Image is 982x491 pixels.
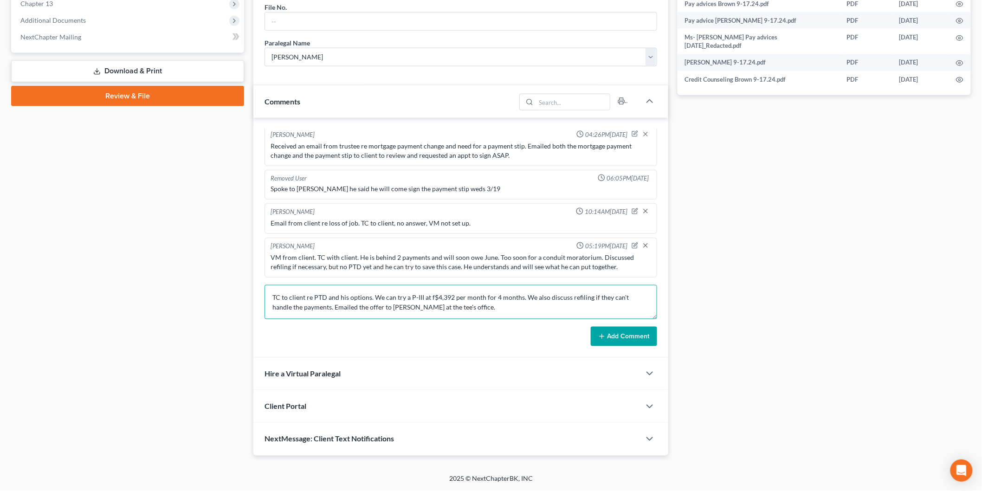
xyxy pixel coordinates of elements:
td: [PERSON_NAME] 9-17.24.pdf [678,54,840,71]
span: Comments [265,97,300,106]
td: [DATE] [892,54,949,71]
input: Search... [536,94,610,110]
span: 06:05PM[DATE] [607,174,649,183]
div: 2025 © NextChapterBK, INC [226,474,756,491]
td: Pay advice [PERSON_NAME] 9-17.24.pdf [678,12,840,29]
div: Removed User [271,174,307,183]
span: 05:19PM[DATE] [586,242,628,251]
span: NextMessage: Client Text Notifications [265,434,394,443]
td: [DATE] [892,29,949,54]
td: [DATE] [892,12,949,29]
div: Spoke to [PERSON_NAME] he said he will come sign the payment stip weds 3/19 [271,184,651,194]
a: NextChapter Mailing [13,29,244,45]
td: PDF [840,71,892,88]
a: Download & Print [11,60,244,82]
span: Hire a Virtual Paralegal [265,369,341,378]
span: Additional Documents [20,16,86,24]
span: Client Portal [265,402,306,411]
div: File No. [265,2,287,12]
td: Ms- [PERSON_NAME] Pay advices [DATE]_Redacted.pdf [678,29,840,54]
td: PDF [840,54,892,71]
div: Received an email from trustee re mortgage payment change and need for a payment stip. Emailed bo... [271,142,651,160]
div: Email from client re loss of job. TC to client, no answer, VM not set up. [271,219,651,228]
div: [PERSON_NAME] [271,242,315,251]
td: Credit Counseling Brown 9-17.24.pdf [678,71,840,88]
span: 04:26PM[DATE] [586,130,628,139]
input: -- [265,13,657,30]
span: 10:14AM[DATE] [585,207,628,216]
div: VM from client. TC with client. He is behind 2 payments and will soon owe June. Too soon for a co... [271,253,651,271]
span: NextChapter Mailing [20,33,81,41]
td: PDF [840,29,892,54]
div: [PERSON_NAME] [271,207,315,217]
td: [DATE] [892,71,949,88]
div: [PERSON_NAME] [271,130,315,140]
div: Paralegal Name [265,38,310,48]
a: Review & File [11,86,244,106]
button: Add Comment [591,327,657,346]
td: PDF [840,12,892,29]
div: Open Intercom Messenger [950,459,973,482]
